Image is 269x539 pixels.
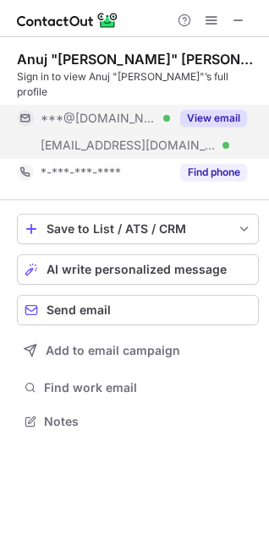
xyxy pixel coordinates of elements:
[17,254,259,285] button: AI write personalized message
[17,51,259,68] div: Anuj "[PERSON_NAME]" [PERSON_NAME]
[17,214,259,244] button: save-profile-one-click
[47,263,227,276] span: AI write personalized message
[41,111,157,126] span: ***@[DOMAIN_NAME]
[180,110,247,127] button: Reveal Button
[17,410,259,433] button: Notes
[17,69,259,100] div: Sign in to view Anuj "[PERSON_NAME]"’s full profile
[17,335,259,366] button: Add to email campaign
[17,10,118,30] img: ContactOut v5.3.10
[41,138,217,153] span: [EMAIL_ADDRESS][DOMAIN_NAME]
[17,295,259,325] button: Send email
[47,222,229,236] div: Save to List / ATS / CRM
[46,344,180,357] span: Add to email campaign
[47,303,111,317] span: Send email
[17,376,259,400] button: Find work email
[44,380,252,395] span: Find work email
[180,164,247,181] button: Reveal Button
[44,414,252,429] span: Notes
